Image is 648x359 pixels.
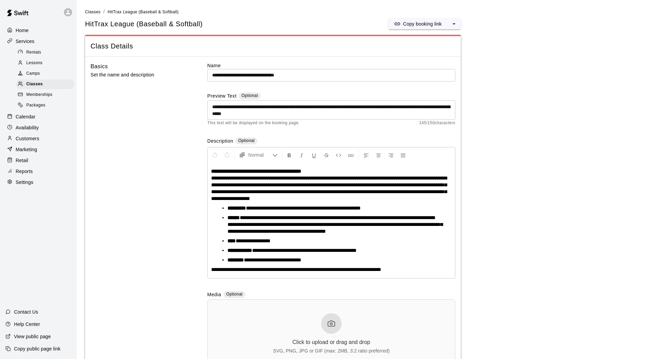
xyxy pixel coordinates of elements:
[91,42,455,51] span: Class Details
[26,81,43,88] span: Classes
[308,149,320,161] button: Format Underline
[284,149,295,161] button: Format Bold
[207,92,237,100] label: Preview Text
[16,58,77,68] a: Lessons
[16,47,77,58] a: Rentals
[447,18,461,29] button: select merge strategy
[388,18,447,29] button: Copy booking link
[108,10,179,14] span: HitTrax League (Baseball & Softball)
[207,120,300,127] span: This text will be displayed on the booking page.
[5,166,71,176] a: Reports
[273,348,390,354] div: SVG, PNG, JPG or GIF (max: 2MB, 3:2 ratio preferred)
[16,79,77,90] a: Classes
[5,112,71,122] a: Calendar
[242,93,258,98] span: Optional
[419,120,455,127] span: 145 / 150 characters
[26,49,41,56] span: Rentals
[16,80,74,89] div: Classes
[16,38,35,45] p: Services
[209,149,221,161] button: Undo
[16,100,77,111] a: Packages
[16,58,74,68] div: Lessons
[14,345,60,352] p: Copy public page link
[207,138,233,145] label: Description
[16,179,33,186] p: Settings
[91,71,185,79] p: Set the name and description
[5,25,71,35] a: Home
[103,8,105,15] li: /
[16,168,33,175] p: Reports
[236,149,280,161] button: Formatting Options
[14,333,51,340] p: View public page
[333,149,344,161] button: Insert Code
[85,9,100,14] a: Classes
[320,149,332,161] button: Format Strikethrough
[26,60,43,67] span: Lessons
[292,339,370,345] div: Click to upload or drag and drop
[207,62,455,69] label: Name
[296,149,307,161] button: Format Italics
[5,155,71,166] a: Retail
[16,135,39,142] p: Customers
[16,90,74,100] div: Memberships
[14,321,40,328] p: Help Center
[226,292,243,297] span: Optional
[14,308,38,315] p: Contact Us
[221,149,233,161] button: Redo
[5,36,71,46] a: Services
[360,149,372,161] button: Left Align
[26,70,40,77] span: Camps
[16,48,74,57] div: Rentals
[385,149,397,161] button: Right Align
[91,62,108,71] h6: Basics
[397,149,409,161] button: Justify Align
[26,91,52,98] span: Memberships
[248,152,272,158] span: Normal
[85,19,203,29] h5: HitTrax League (Baseball & Softball)
[16,146,37,153] p: Marketing
[16,124,39,131] p: Availability
[85,10,100,14] span: Classes
[5,177,71,187] a: Settings
[345,149,357,161] button: Insert Link
[16,90,77,100] a: Memberships
[5,144,71,155] a: Marketing
[388,18,461,29] div: split button
[16,69,77,79] a: Camps
[16,27,29,34] p: Home
[5,123,71,133] a: Availability
[373,149,384,161] button: Center Align
[16,101,74,110] div: Packages
[403,20,442,27] p: Copy booking link
[26,102,45,109] span: Packages
[207,291,221,299] label: Media
[85,8,640,16] nav: breadcrumb
[16,157,28,164] p: Retail
[16,113,36,120] p: Calendar
[5,133,71,144] a: Customers
[238,138,254,143] span: Optional
[16,69,74,78] div: Camps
